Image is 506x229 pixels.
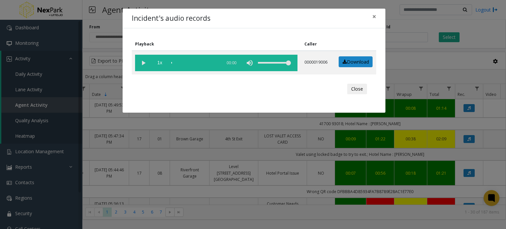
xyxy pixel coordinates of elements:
[152,55,168,71] span: playback speed button
[347,84,367,94] button: Close
[301,38,333,51] th: Caller
[171,55,218,71] div: scrub bar
[132,13,211,24] h4: Incident's audio records
[304,59,329,65] p: 0000019006
[372,12,376,21] span: ×
[258,55,291,71] div: volume level
[368,9,381,25] button: Close
[132,38,301,51] th: Playback
[339,56,373,68] a: Download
